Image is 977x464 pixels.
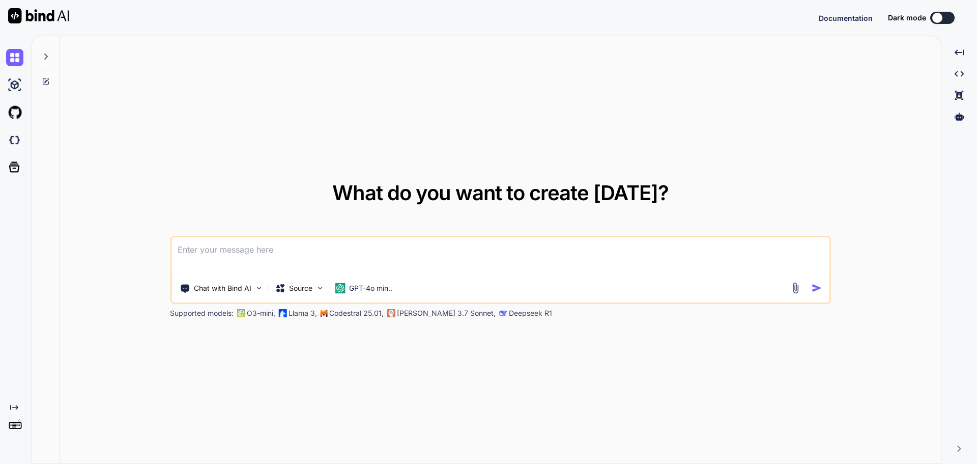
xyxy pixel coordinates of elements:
[509,308,552,318] p: Deepseek R1
[6,104,23,121] img: githubLight
[329,308,384,318] p: Codestral 25.01,
[170,308,234,318] p: Supported models:
[278,309,286,317] img: Llama2
[790,282,801,294] img: attachment
[499,309,507,317] img: claude
[819,13,873,23] button: Documentation
[335,283,345,293] img: GPT-4o mini
[6,131,23,149] img: darkCloudIdeIcon
[254,284,263,292] img: Pick Tools
[194,283,251,293] p: Chat with Bind AI
[6,76,23,94] img: ai-studio
[812,283,822,293] img: icon
[320,310,327,317] img: Mistral-AI
[387,309,395,317] img: claude
[289,283,312,293] p: Source
[247,308,275,318] p: O3-mini,
[397,308,496,318] p: [PERSON_NAME] 3.7 Sonnet,
[332,180,669,205] span: What do you want to create [DATE]?
[8,8,69,23] img: Bind AI
[819,14,873,22] span: Documentation
[315,284,324,292] img: Pick Models
[6,49,23,66] img: chat
[289,308,317,318] p: Llama 3,
[237,309,245,317] img: GPT-4
[349,283,392,293] p: GPT-4o min..
[888,13,926,23] span: Dark mode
